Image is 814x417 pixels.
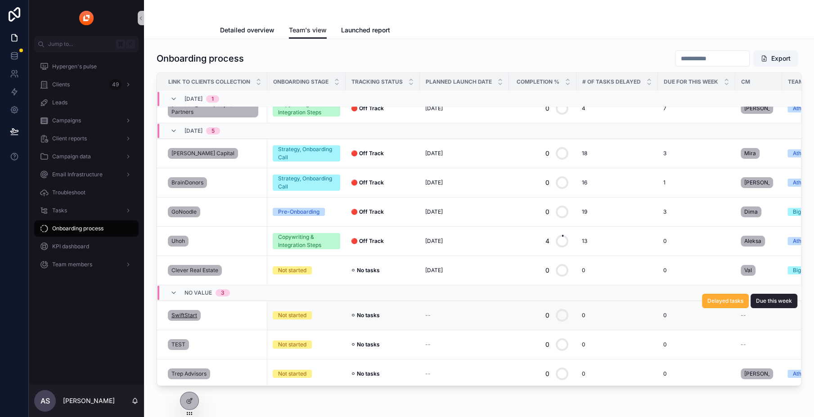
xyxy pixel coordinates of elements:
div: 0 [545,99,549,117]
div: 0 [545,261,549,279]
strong: 🔴 Off Track [351,208,384,215]
span: [DATE] [184,95,202,103]
div: Copywriting & Integration Steps [278,233,335,249]
span: Delayed tasks [707,297,743,305]
span: -- [425,341,431,348]
div: Not started [278,341,306,349]
h1: Onboarding process [157,52,244,65]
span: 0 [663,341,667,348]
span: Clients [52,81,70,88]
span: Trep Advisors [171,370,207,377]
span: Team [788,78,804,85]
div: Strategy, Onboarding Call [278,175,335,191]
a: [PERSON_NAME] Capital [168,148,238,159]
span: [DATE] [425,179,443,186]
a: Clients49 [34,76,139,93]
a: TEST [168,339,189,350]
img: App logo [79,11,94,25]
strong: ⚪ No tasks [351,312,380,318]
span: Leads [52,99,67,106]
div: 0 [545,174,549,192]
span: Tracking status [351,78,403,85]
span: 0 [663,238,667,245]
div: 4 [545,232,549,250]
strong: ⚪ No tasks [351,267,380,274]
span: [DATE] [425,208,443,215]
span: K [127,40,134,48]
span: [DATE] [425,238,443,245]
span: 0 [582,370,585,377]
span: Jump to... [48,40,112,48]
strong: 🔴 Off Track [351,179,384,186]
a: Client reports [34,130,139,147]
span: [DATE] [425,105,443,112]
span: Campaigns [52,117,81,124]
div: 49 [109,79,121,90]
span: Campaign data [52,153,91,160]
span: Onboarding process [52,225,103,232]
span: -- [425,312,431,319]
div: 0 [545,306,549,324]
a: Onboarding process [34,220,139,237]
a: GoNoodle [168,206,200,217]
span: 3 [663,150,666,157]
a: Campaigns [34,112,139,129]
span: Onboarding stage [273,78,328,85]
span: 1 [663,179,666,186]
a: KPI dashboard [34,238,139,255]
span: Uhoh [171,238,185,245]
span: KPI dashboard [52,243,89,250]
div: Pre-Onboarding [278,208,319,216]
button: Jump to...K [34,36,139,52]
a: Hypergen's pulse [34,58,139,75]
a: Email Infrastructure [34,166,139,183]
div: Not started [278,266,306,274]
strong: 🔴 Off Track [351,150,384,157]
span: [PERSON_NAME] Capital [171,150,234,157]
span: 13 [582,238,587,245]
div: 0 [545,203,549,221]
strong: 🔴 Off Track [351,238,384,244]
div: Not started [278,370,306,378]
span: Planned launch date [426,78,492,85]
span: Launched report [341,26,390,35]
span: 4 [582,105,585,112]
div: Big G [793,208,806,216]
span: Val [744,267,752,274]
a: Campaign data [34,148,139,165]
span: Email Infrastructure [52,171,103,178]
a: Leads [34,94,139,111]
span: -- [741,312,746,319]
span: 19 [582,208,587,215]
span: TEST [171,341,185,348]
span: AS [40,395,50,406]
p: [PERSON_NAME] [63,396,115,405]
span: No value [184,289,212,296]
div: Strategy, Onboarding Call [278,145,335,161]
a: Team's view [289,22,327,39]
span: GoNoodle [171,208,197,215]
div: 1 [211,95,214,103]
span: Link to clients collection [168,78,250,85]
a: [PERSON_NAME] Capital Partners [168,99,258,117]
strong: ⚪ No tasks [351,341,380,348]
span: BrainDonors [171,179,203,186]
span: [PERSON_NAME] [744,179,769,186]
span: Mira [744,150,756,157]
div: Big G [793,266,806,274]
span: Due for this week [664,78,718,85]
span: Due this week [756,297,792,305]
span: 7 [663,105,666,112]
div: 0 [545,144,549,162]
span: Dima [744,208,758,215]
div: Athena [793,104,811,112]
span: 0 [582,312,585,319]
button: Delayed tasks [702,294,749,308]
span: Team members [52,261,92,268]
span: Aleksa [744,238,761,245]
div: Athena [793,179,811,187]
div: Athena [793,149,811,157]
span: 0 [663,370,667,377]
span: [PERSON_NAME] Capital Partners [171,101,255,116]
a: Detailed overview [220,22,274,40]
